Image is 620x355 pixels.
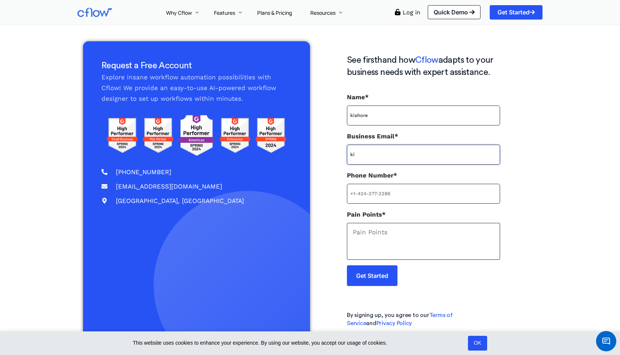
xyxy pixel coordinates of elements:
[214,9,235,16] span: Features
[310,9,335,16] span: Resources
[347,184,500,204] input: Phone Number*
[347,54,500,79] h3: See firsthand how adapts to your business needs with expert assistance.
[6,6,20,20] em: Back
[497,9,535,15] span: Get Started
[101,111,292,159] img: g2 reviews
[415,56,438,65] span: Cflow
[257,9,292,16] span: Plans & Pricing
[468,336,487,351] a: OK
[347,311,500,328] h5: By signing up, you agree to our and
[77,8,112,17] img: Cflow
[114,167,171,177] span: [PHONE_NUMBER]
[101,60,292,104] div: Explore insane workflow automation possibilities with Cflow! We provide an easy-to-use AI-powered...
[347,265,397,286] input: Get Started
[133,339,464,348] span: This website uses cookies to enhance your experience. By using our website, you accept our usage ...
[428,5,480,19] a: Quick Demo
[596,331,616,351] span: Chat Widget
[114,181,222,192] span: [EMAIL_ADDRESS][DOMAIN_NAME]
[347,92,500,298] form: Contact form
[23,7,35,19] img: Profile picture of Chat with us now
[166,9,192,16] span: Why Cflow
[347,170,500,204] label: Phone Number*
[13,34,135,42] input: Enter your name
[8,69,140,223] textarea: Type your message and hit 'Start Chat'
[347,209,500,260] label: Pain Points*
[13,52,135,61] input: Enter your Email address
[347,223,500,260] textarea: Pain Points*
[101,61,192,70] span: Request a Free Account
[347,312,453,326] a: Terms of Service
[347,106,500,125] input: Name*
[347,92,500,125] label: Name*
[376,320,412,326] a: Privacy Policy
[403,9,420,16] a: Log in
[114,196,244,206] span: [GEOGRAPHIC_DATA], [GEOGRAPHIC_DATA]
[347,131,500,165] label: Business Email*
[490,5,542,19] a: Get Started
[347,145,500,165] input: Business Email*
[39,10,123,17] div: Chat with us now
